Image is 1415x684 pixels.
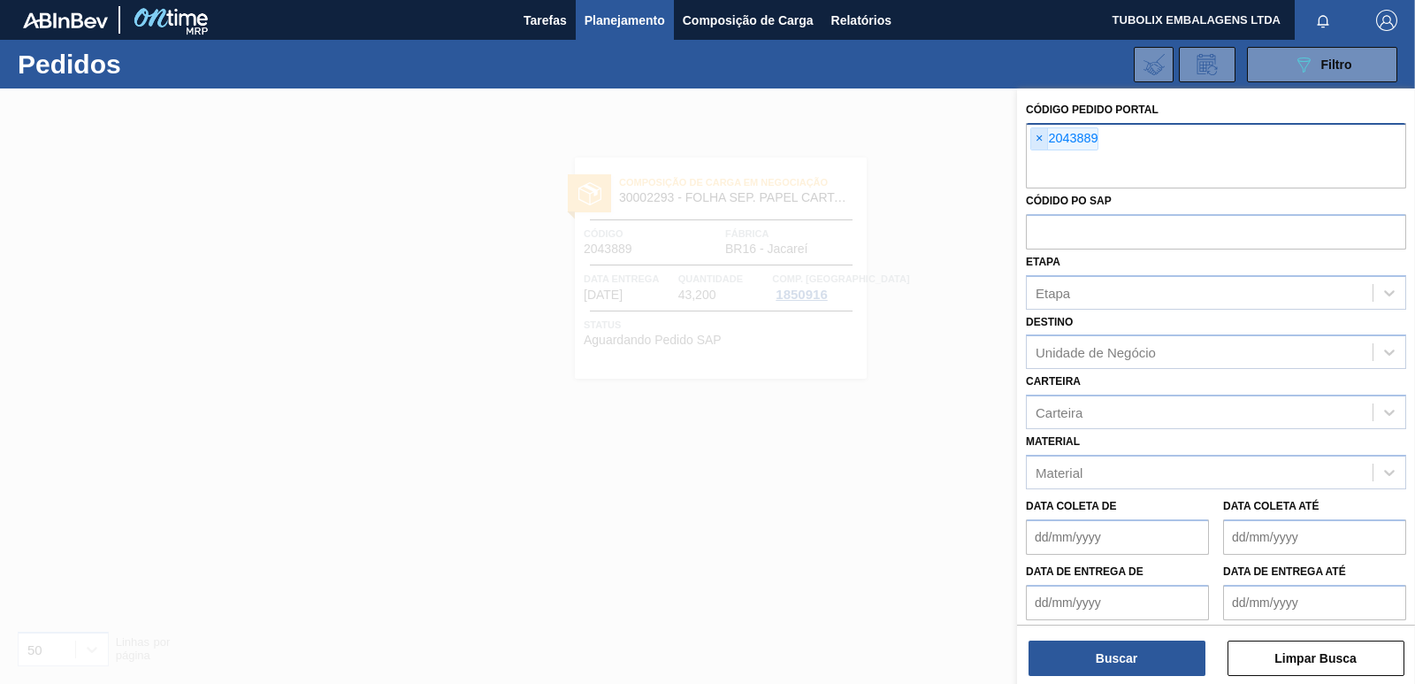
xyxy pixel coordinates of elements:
img: Logout [1376,10,1397,31]
input: dd/mm/yyyy [1026,519,1209,555]
div: Solicitação de Revisão de Pedidos [1179,47,1235,82]
button: Filtro [1247,47,1397,82]
span: × [1031,128,1048,150]
span: Relatórios [831,10,891,31]
button: Notificações [1295,8,1351,33]
label: Data coleta até [1223,500,1319,512]
div: Importar Negociações dos Pedidos [1134,47,1174,82]
input: dd/mm/yyyy [1223,519,1406,555]
div: Etapa [1036,285,1070,300]
span: Composição de Carga [683,10,814,31]
label: Etapa [1026,256,1060,268]
span: Planejamento [585,10,665,31]
div: Unidade de Negócio [1036,345,1156,360]
label: Códido PO SAP [1026,195,1112,207]
label: Data coleta de [1026,500,1116,512]
div: 2043889 [1030,127,1098,150]
div: Carteira [1036,405,1082,420]
label: Data de Entrega de [1026,565,1143,578]
span: Filtro [1321,58,1352,72]
label: Material [1026,435,1080,448]
div: Material [1036,465,1082,480]
img: TNhmsLtSVTkK8tSr43FrP2fwEKptu5GPRR3wAAAABJRU5ErkJggg== [23,12,108,28]
label: Código Pedido Portal [1026,104,1159,116]
input: dd/mm/yyyy [1026,585,1209,620]
label: Carteira [1026,375,1081,388]
input: dd/mm/yyyy [1223,585,1406,620]
span: Tarefas [524,10,567,31]
label: Destino [1026,316,1073,328]
label: Data de Entrega até [1223,565,1346,578]
h1: Pedidos [18,54,274,74]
